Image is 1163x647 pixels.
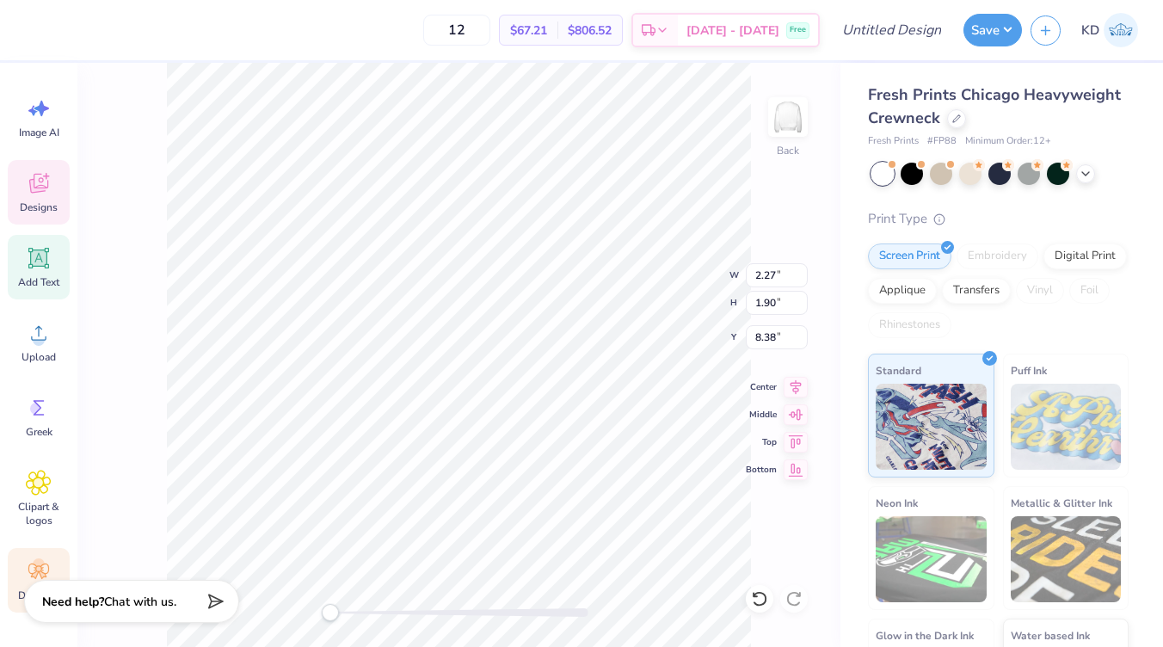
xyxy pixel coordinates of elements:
div: Rhinestones [868,312,951,338]
div: Print Type [868,209,1129,229]
img: Neon Ink [876,516,987,602]
span: Decorate [18,588,59,602]
span: Top [746,435,777,449]
span: # FP88 [927,134,957,149]
span: Center [746,380,777,394]
span: $67.21 [510,22,547,40]
div: Foil [1069,278,1110,304]
span: Neon Ink [876,494,918,512]
span: Bottom [746,463,777,477]
span: KD [1081,21,1099,40]
div: Applique [868,278,937,304]
span: Fresh Prints Chicago Heavyweight Crewneck [868,84,1121,128]
span: Water based Ink [1011,626,1090,644]
span: Designs [20,200,58,214]
span: Standard [876,361,921,379]
img: Metallic & Glitter Ink [1011,516,1122,602]
img: Keira Devita [1104,13,1138,47]
span: Upload [22,350,56,364]
span: Minimum Order: 12 + [965,134,1051,149]
span: Chat with us. [104,594,176,610]
img: Puff Ink [1011,384,1122,470]
span: Image AI [19,126,59,139]
input: Untitled Design [828,13,955,47]
div: Digital Print [1043,243,1127,269]
span: Puff Ink [1011,361,1047,379]
div: Accessibility label [322,604,339,621]
img: Back [771,100,805,134]
a: KD [1074,13,1146,47]
span: Middle [746,408,777,422]
span: [DATE] - [DATE] [686,22,779,40]
span: Clipart & logos [10,500,67,527]
div: Screen Print [868,243,951,269]
span: $806.52 [568,22,612,40]
div: Transfers [942,278,1011,304]
span: Add Text [18,275,59,289]
div: Embroidery [957,243,1038,269]
span: Free [790,24,806,36]
div: Vinyl [1016,278,1064,304]
strong: Need help? [42,594,104,610]
span: Greek [26,425,52,439]
button: Save [963,14,1022,46]
span: Metallic & Glitter Ink [1011,494,1112,512]
span: Glow in the Dark Ink [876,626,974,644]
span: Fresh Prints [868,134,919,149]
div: Back [777,143,799,158]
img: Standard [876,384,987,470]
input: – – [423,15,490,46]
